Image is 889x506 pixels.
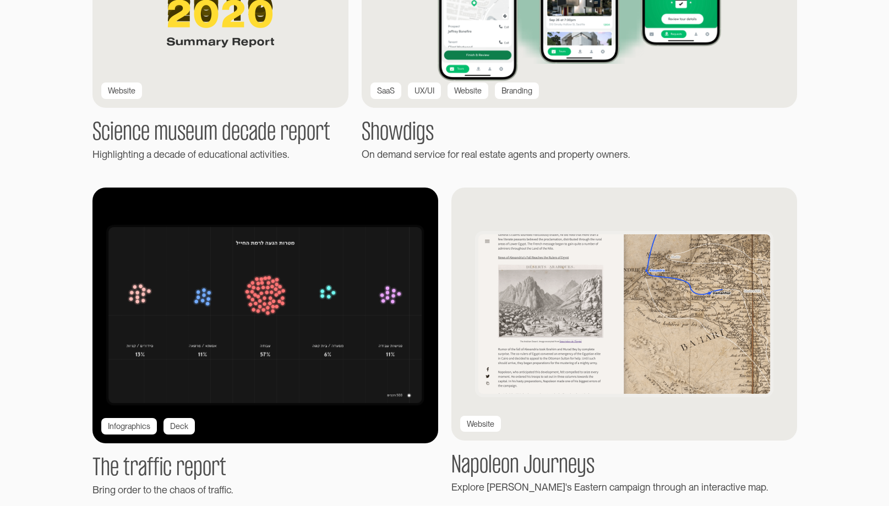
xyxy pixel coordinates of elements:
[454,85,482,97] div: Website
[362,121,797,145] h1: Showdigs
[377,85,395,97] div: SaaS
[108,420,150,432] div: Infographics
[108,85,135,97] div: Website
[362,147,797,161] div: On demand service for real estate agents and property owners.
[451,188,797,441] img: Napoleon map screenshot
[170,420,188,432] div: Deck
[92,457,438,481] h1: The traffic report
[451,188,797,494] a: Napoleon map screenshotWebsiteNapoleon JourneysExplore [PERSON_NAME]'s Eastern campaign through a...
[92,147,348,161] div: Highlighting a decade of educational activities.
[92,483,438,497] div: Bring order to the chaos of traffic.
[451,480,797,494] div: Explore [PERSON_NAME]'s Eastern campaign through an interactive map.
[92,188,438,497] a: InfographicsDeckThe traffic reportBring order to the chaos of traffic.
[92,121,348,145] h1: Science museum decade report
[414,85,434,97] div: UX/UI
[501,85,532,97] div: Branding
[467,418,494,430] div: Website
[451,454,797,478] h1: Napoleon Journeys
